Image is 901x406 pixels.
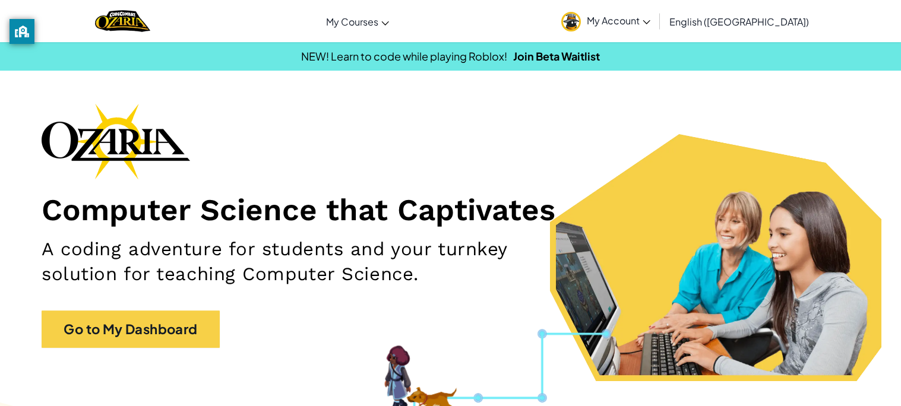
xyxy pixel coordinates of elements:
h2: A coding adventure for students and your turnkey solution for teaching Computer Science. [42,237,590,287]
span: English ([GEOGRAPHIC_DATA]) [669,15,809,28]
span: My Account [587,14,650,27]
a: English ([GEOGRAPHIC_DATA]) [663,5,815,37]
a: My Courses [320,5,395,37]
img: Home [95,9,150,33]
a: Ozaria by CodeCombat logo [95,9,150,33]
h1: Computer Science that Captivates [42,191,859,228]
img: Ozaria branding logo [42,103,190,179]
span: NEW! Learn to code while playing Roblox! [301,49,507,63]
a: Go to My Dashboard [42,310,220,348]
span: My Courses [326,15,378,28]
a: My Account [555,2,656,40]
img: avatar [561,12,581,31]
button: privacy banner [10,19,34,44]
a: Join Beta Waitlist [513,49,600,63]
